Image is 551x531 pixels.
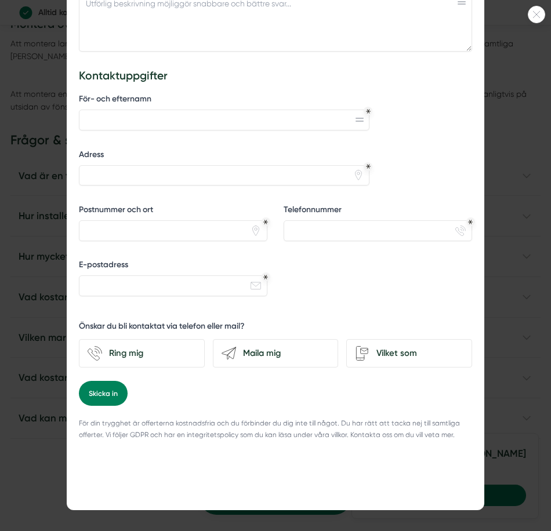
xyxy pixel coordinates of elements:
[79,93,369,108] label: För- och efternamn
[79,259,267,274] label: E-postadress
[366,164,371,169] div: Obligatoriskt
[263,275,268,279] div: Obligatoriskt
[79,68,472,83] h3: Kontaktuppgifter
[79,149,369,163] label: Adress
[263,220,268,224] div: Obligatoriskt
[79,381,128,406] button: Skicka in
[79,204,267,219] label: Postnummer och ort
[79,321,245,335] h5: Önskar du bli kontaktat via telefon eller mail?
[366,109,371,114] div: Obligatoriskt
[79,418,472,441] p: För din trygghet är offerterna kostnadsfria och du förbinder du dig inte till något. Du har rätt ...
[284,204,472,219] label: Telefonnummer
[468,220,473,224] div: Obligatoriskt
